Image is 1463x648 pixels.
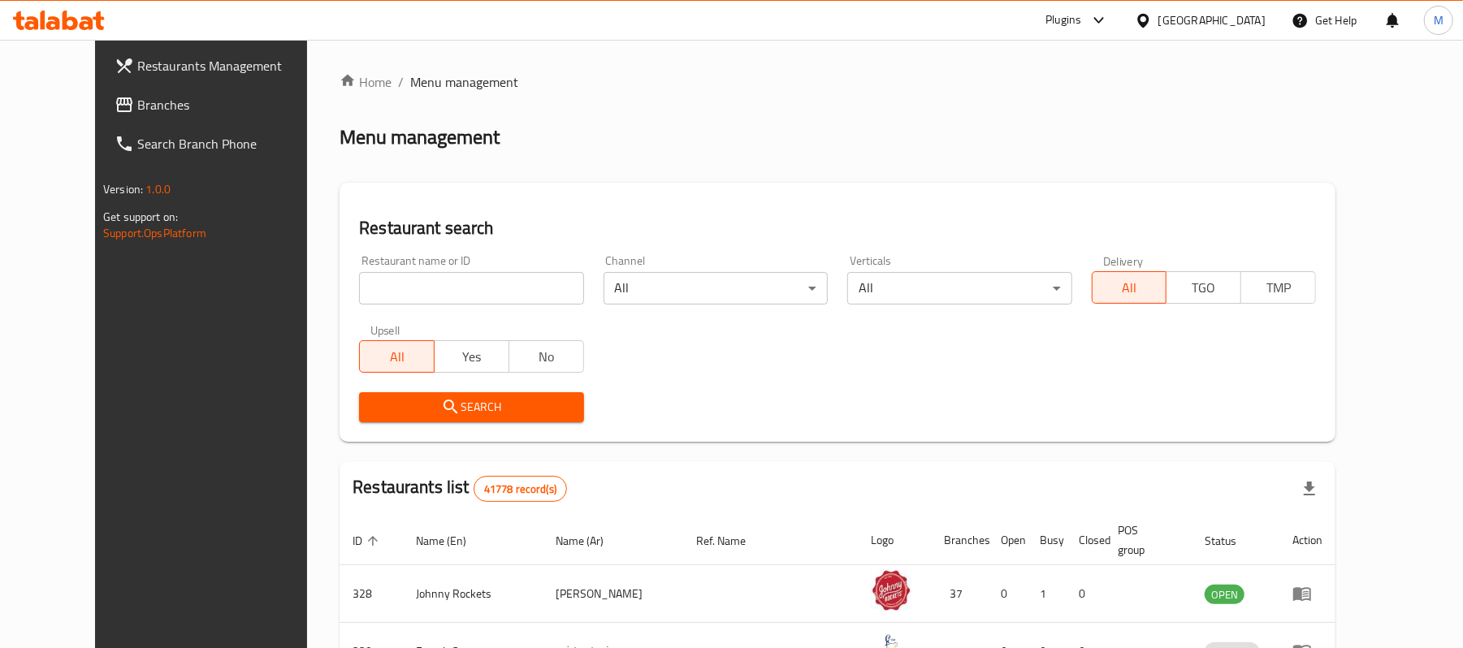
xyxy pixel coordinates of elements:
[398,72,404,92] li: /
[1166,271,1241,304] button: TGO
[1173,276,1235,300] span: TGO
[434,340,509,373] button: Yes
[604,272,828,305] div: All
[103,179,143,200] span: Version:
[441,345,503,369] span: Yes
[137,95,327,114] span: Branches
[1205,585,1244,604] div: OPEN
[102,124,340,163] a: Search Branch Phone
[474,476,567,502] div: Total records count
[1027,565,1066,623] td: 1
[516,345,578,369] span: No
[359,216,1316,240] h2: Restaurant search
[1066,565,1105,623] td: 0
[137,134,327,153] span: Search Branch Phone
[372,397,570,417] span: Search
[931,516,988,565] th: Branches
[340,72,392,92] a: Home
[1066,516,1105,565] th: Closed
[871,570,911,611] img: Johnny Rockets
[1103,255,1144,266] label: Delivery
[103,206,178,227] span: Get support on:
[416,531,487,551] span: Name (En)
[359,392,583,422] button: Search
[988,565,1027,623] td: 0
[1292,584,1322,603] div: Menu
[858,516,931,565] th: Logo
[102,85,340,124] a: Branches
[847,272,1071,305] div: All
[1092,271,1167,304] button: All
[1118,521,1172,559] span: POS group
[410,72,518,92] span: Menu management
[556,531,625,551] span: Name (Ar)
[543,565,684,623] td: [PERSON_NAME]
[1205,585,1244,604] span: OPEN
[1027,516,1066,565] th: Busy
[931,565,988,623] td: 37
[353,531,383,551] span: ID
[1240,271,1316,304] button: TMP
[366,345,428,369] span: All
[1434,11,1444,29] span: M
[359,272,583,305] input: Search for restaurant name or ID..
[1099,276,1161,300] span: All
[370,324,400,335] label: Upsell
[1045,11,1081,30] div: Plugins
[1205,531,1257,551] span: Status
[1290,469,1329,508] div: Export file
[145,179,171,200] span: 1.0.0
[353,475,567,502] h2: Restaurants list
[474,482,566,497] span: 41778 record(s)
[1158,11,1266,29] div: [GEOGRAPHIC_DATA]
[403,565,543,623] td: Johnny Rockets
[340,565,403,623] td: 328
[1248,276,1309,300] span: TMP
[988,516,1027,565] th: Open
[340,124,500,150] h2: Menu management
[137,56,327,76] span: Restaurants Management
[509,340,584,373] button: No
[1279,516,1335,565] th: Action
[103,222,206,244] a: Support.OpsPlatform
[697,531,768,551] span: Ref. Name
[359,340,435,373] button: All
[340,72,1335,92] nav: breadcrumb
[102,46,340,85] a: Restaurants Management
